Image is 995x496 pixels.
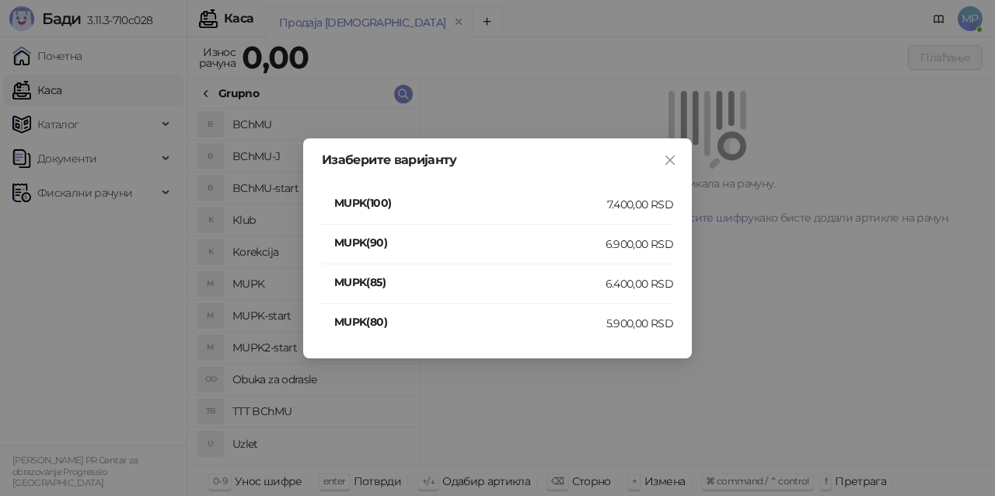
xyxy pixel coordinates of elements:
[334,313,606,330] h4: MUPK(80)
[322,154,673,166] div: Изаберите варијанту
[606,275,673,292] div: 6.400,00 RSD
[334,194,607,211] h4: MUPK(100)
[664,154,676,166] span: close
[606,315,673,332] div: 5.900,00 RSD
[658,154,683,166] span: Close
[606,236,673,253] div: 6.900,00 RSD
[334,234,606,251] h4: MUPK(90)
[334,274,606,291] h4: MUPK(85)
[658,148,683,173] button: Close
[607,196,673,213] div: 7.400,00 RSD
